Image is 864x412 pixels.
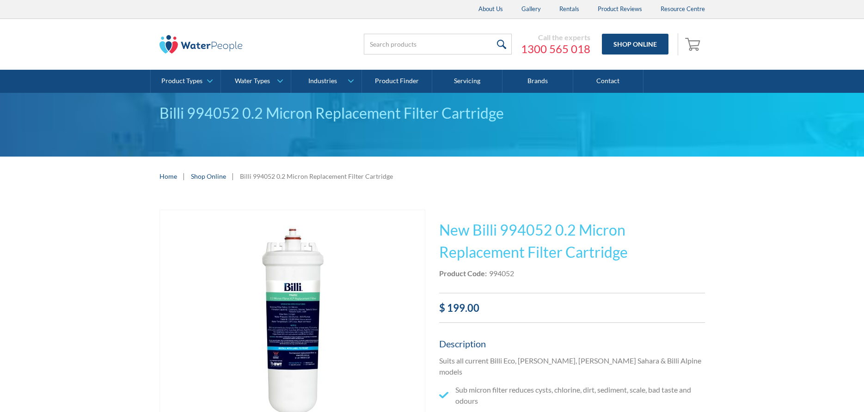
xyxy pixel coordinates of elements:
div: Product Types [161,77,202,85]
strong: Product Code: [439,269,487,278]
a: Shop Online [602,34,668,55]
a: Product Types [151,70,221,93]
a: Shop Online [191,171,226,181]
div: | [182,170,186,182]
img: shopping cart [685,36,703,51]
div: | [231,170,235,182]
div: $ 199.00 [439,300,705,315]
a: Industries [291,70,361,93]
h5: Description [439,337,705,351]
img: The Water People [159,35,243,54]
div: Billi 994052 0.2 Micron Replacement Filter Cartridge [159,102,705,124]
li: Sub micron filter reduces cysts, chlorine, dirt, sediment, scale, bad taste and odours [439,384,705,406]
input: Search products [364,34,512,55]
p: Suits all current Billi Eco, [PERSON_NAME], [PERSON_NAME] Sahara & Billi Alpine models [439,355,705,377]
div: Billi 994052 0.2 Micron Replacement Filter Cartridge [240,171,393,181]
div: Water Types [235,77,270,85]
a: Contact [573,70,643,93]
a: Servicing [432,70,502,93]
a: Open cart [683,33,705,55]
a: Product Finder [362,70,432,93]
div: 994052 [489,268,514,279]
a: Water Types [221,70,291,93]
div: Industries [308,77,337,85]
div: Call the experts [521,33,590,42]
a: Home [159,171,177,181]
a: 1300 565 018 [521,42,590,56]
a: Brands [502,70,573,93]
h1: New Billi 994052 0.2 Micron Replacement Filter Cartridge [439,219,705,263]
